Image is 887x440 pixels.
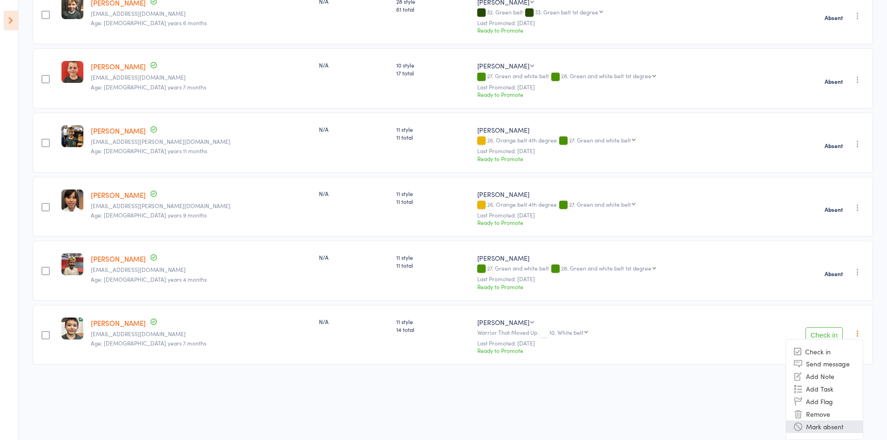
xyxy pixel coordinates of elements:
[61,253,83,275] img: image1641533645.png
[825,78,843,85] strong: Absent
[396,197,470,205] span: 11 total
[535,9,598,15] div: 33. Green belt 1st degree
[477,190,758,199] div: [PERSON_NAME]
[786,395,863,408] li: Add Flag
[319,190,389,197] div: N/A
[91,74,311,81] small: pricey84@hotmail.com
[91,138,311,145] small: patrizia.robertson@gmail.com
[477,20,758,26] small: Last Promoted: [DATE]
[91,147,207,155] span: Age: [DEMOGRAPHIC_DATA] years 11 months
[477,318,529,327] div: [PERSON_NAME]
[91,266,311,273] small: kristielouise1@hotmail.com
[396,61,470,69] span: 10 style
[786,370,863,383] li: Add Note
[477,201,758,209] div: 26. Orange belt 4th degree
[91,61,146,71] a: [PERSON_NAME]
[477,84,758,90] small: Last Promoted: [DATE]
[477,9,758,17] div: 32. Green belt
[825,206,843,213] strong: Absent
[825,270,843,278] strong: Absent
[319,61,389,69] div: N/A
[396,190,470,197] span: 11 style
[806,327,843,342] button: Check in
[477,61,529,70] div: [PERSON_NAME]
[477,90,758,98] div: Ready to Promote
[396,5,470,13] span: 61 total
[396,261,470,269] span: 11 total
[91,190,146,200] a: [PERSON_NAME]
[786,358,863,370] li: Send message
[396,325,470,333] span: 14 total
[91,275,207,283] span: Age: [DEMOGRAPHIC_DATA] years 4 months
[786,383,863,395] li: Add Task
[477,329,758,337] div: Warrior That Moved Up
[477,212,758,218] small: Last Promoted: [DATE]
[396,69,470,77] span: 17 total
[61,190,83,211] img: image1690954148.png
[477,125,758,135] div: [PERSON_NAME]
[561,265,651,271] div: 28. Green and white belt 1st degree
[477,155,758,162] div: Ready to Promote
[396,133,470,141] span: 11 total
[477,137,758,145] div: 26. Orange belt 4th degree
[825,14,843,21] strong: Absent
[319,253,389,261] div: N/A
[319,125,389,133] div: N/A
[91,203,311,209] small: patrizia.robertson@gmail.com
[477,73,758,81] div: 27. Green and white belt
[786,408,863,420] li: Remove
[91,339,206,347] span: Age: [DEMOGRAPHIC_DATA] years 7 months
[549,329,583,335] div: 10. White belt
[91,19,207,27] span: Age: [DEMOGRAPHIC_DATA] years 6 months
[477,346,758,354] div: Ready to Promote
[477,283,758,291] div: Ready to Promote
[786,420,863,433] li: Mark absent
[91,331,311,337] small: xinyi0644@hotmail.com
[477,276,758,282] small: Last Promoted: [DATE]
[91,126,146,135] a: [PERSON_NAME]
[561,73,651,79] div: 28. Green and white belt 1st degree
[477,340,758,346] small: Last Promoted: [DATE]
[786,346,863,358] li: Check in
[91,211,207,219] span: Age: [DEMOGRAPHIC_DATA] years 9 months
[569,201,631,207] div: 27. Green and white belt
[61,125,83,147] img: image1685524000.png
[319,318,389,325] div: N/A
[61,318,83,339] img: image1715664389.png
[91,83,206,91] span: Age: [DEMOGRAPHIC_DATA] years 7 months
[91,10,311,17] small: pricey84@hotmail.com
[91,254,146,264] a: [PERSON_NAME]
[477,253,758,263] div: [PERSON_NAME]
[396,318,470,325] span: 11 style
[396,125,470,133] span: 11 style
[477,148,758,154] small: Last Promoted: [DATE]
[61,61,83,83] img: image1668754987.png
[569,137,631,143] div: 27. Green and white belt
[477,265,758,273] div: 27. Green and white belt
[477,218,758,226] div: Ready to Promote
[477,26,758,34] div: Ready to Promote
[91,318,146,328] a: [PERSON_NAME]
[396,253,470,261] span: 11 style
[825,142,843,149] strong: Absent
